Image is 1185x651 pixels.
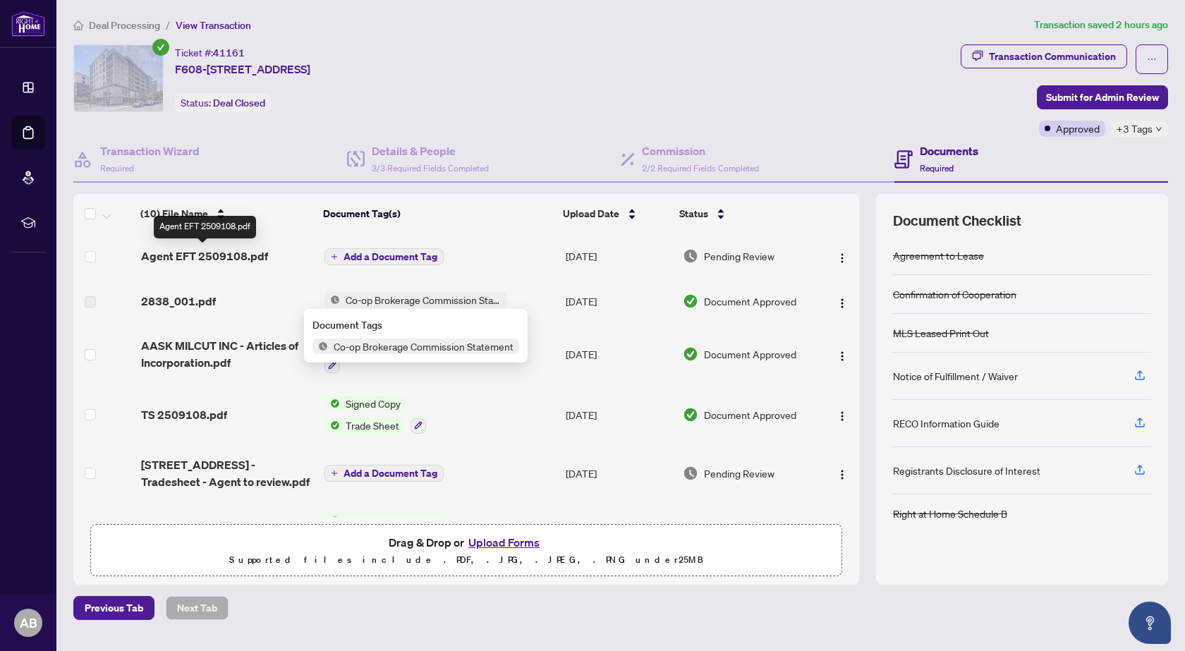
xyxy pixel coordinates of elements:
[166,17,170,33] li: /
[1046,86,1159,109] span: Submit for Admin Review
[560,501,677,562] td: [DATE]
[831,462,853,485] button: Logo
[372,142,489,159] h4: Details & People
[560,445,677,501] td: [DATE]
[1117,121,1153,137] span: +3 Tags
[324,248,444,265] button: Add a Document Tag
[324,418,340,433] img: Status Icon
[324,292,340,308] img: Status Icon
[831,245,853,267] button: Logo
[831,290,853,312] button: Logo
[464,533,544,552] button: Upload Forms
[389,533,544,552] span: Drag & Drop or
[328,339,519,354] span: Co-op Brokerage Commission Statement
[893,286,1016,302] div: Confirmation of Cooperation
[154,216,256,238] div: Agent EFT 2509108.pdf
[141,406,227,423] span: TS 2509108.pdf
[176,19,251,32] span: View Transaction
[893,463,1040,478] div: Registrants Disclosure of Interest
[74,45,163,111] img: IMG-X12233311_1.jpg
[642,142,759,159] h4: Commission
[317,194,557,233] th: Document Tag(s)
[674,194,815,233] th: Status
[89,19,160,32] span: Deal Processing
[704,346,796,362] span: Document Approved
[920,142,978,159] h4: Documents
[213,97,265,109] span: Deal Closed
[893,368,1018,384] div: Notice of Fulfillment / Waiver
[704,466,774,481] span: Pending Review
[141,248,268,264] span: Agent EFT 2509108.pdf
[324,248,444,266] button: Add a Document Tag
[989,45,1116,68] div: Transaction Communication
[175,44,245,61] div: Ticket #:
[893,325,989,341] div: MLS Leased Print Out
[11,11,45,37] img: logo
[20,613,37,633] span: AB
[324,513,340,528] img: Status Icon
[1129,602,1171,644] button: Open asap
[372,163,489,174] span: 3/3 Required Fields Completed
[893,415,999,431] div: RECO Information Guide
[324,396,340,411] img: Status Icon
[141,514,314,548] span: [STREET_ADDRESS] - BTV Letter.pdf
[837,253,848,264] img: Logo
[893,506,1007,521] div: Right at Home Schedule B
[100,163,134,174] span: Required
[837,298,848,309] img: Logo
[141,337,314,371] span: AASK MILCUT INC - Articles of Incorporation.pdf
[704,248,774,264] span: Pending Review
[175,61,310,78] span: F608-[STREET_ADDRESS]
[683,407,698,422] img: Document Status
[560,279,677,324] td: [DATE]
[1037,85,1168,109] button: Submit for Admin Review
[920,163,954,174] span: Required
[837,410,848,422] img: Logo
[85,597,143,619] span: Previous Tab
[73,20,83,30] span: home
[893,211,1021,231] span: Document Checklist
[344,468,437,478] span: Add a Document Tag
[152,39,169,56] span: check-circle
[557,194,674,233] th: Upload Date
[331,253,338,260] span: plus
[312,339,328,354] img: Status Icon
[642,163,759,174] span: 2/2 Required Fields Completed
[560,384,677,445] td: [DATE]
[563,206,619,221] span: Upload Date
[141,456,314,490] span: [STREET_ADDRESS] - Tradesheet - Agent to review.pdf
[340,513,447,528] span: Back to Vendor Letter
[683,293,698,309] img: Document Status
[91,525,841,577] span: Drag & Drop orUpload FormsSupported files include .PDF, .JPG, .JPEG, .PNG under25MB
[340,396,406,411] span: Signed Copy
[683,466,698,481] img: Document Status
[344,252,437,262] span: Add a Document Tag
[324,465,444,482] button: Add a Document Tag
[831,343,853,365] button: Logo
[683,248,698,264] img: Document Status
[140,206,208,221] span: (10) File Name
[324,513,447,551] button: Status IconBack to Vendor Letter
[683,346,698,362] img: Document Status
[166,596,229,620] button: Next Tab
[340,418,405,433] span: Trade Sheet
[175,93,271,112] div: Status:
[831,403,853,426] button: Logo
[961,44,1127,68] button: Transaction Communication
[1056,121,1100,136] span: Approved
[560,233,677,279] td: [DATE]
[1034,17,1168,33] article: Transaction saved 2 hours ago
[324,292,507,308] button: Status IconCo-op Brokerage Commission Statement
[560,324,677,384] td: [DATE]
[340,292,507,308] span: Co-op Brokerage Commission Statement
[837,469,848,480] img: Logo
[324,396,426,434] button: Status IconSigned CopyStatus IconTrade Sheet
[1147,54,1157,64] span: ellipsis
[312,317,519,333] div: Document Tags
[837,351,848,362] img: Logo
[141,293,216,310] span: 2838_001.pdf
[679,206,708,221] span: Status
[100,142,200,159] h4: Transaction Wizard
[893,248,984,263] div: Agreement to Lease
[704,293,796,309] span: Document Approved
